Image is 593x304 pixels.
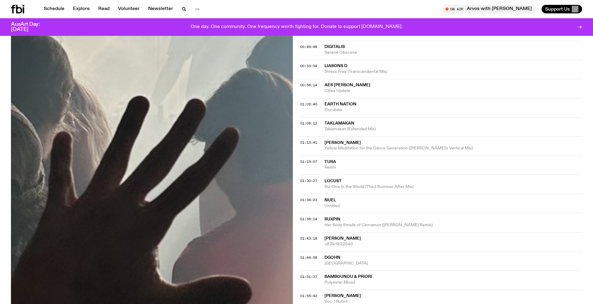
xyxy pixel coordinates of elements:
[300,44,317,49] span: 00:49:48
[324,203,582,209] span: Untitled
[324,160,336,164] span: Tura
[300,275,317,278] button: 01:51:37
[300,103,317,106] button: 01:02:40
[324,64,347,68] span: Liasons D
[324,184,582,190] span: No-One In the World (Third Summer After Mix)
[300,102,317,107] span: 01:02:40
[144,5,177,13] a: Newsletter
[300,179,317,183] button: 01:30:27
[324,241,582,247] span: uK74r1822040
[300,237,317,240] button: 01:43:18
[542,5,582,13] button: Support Us
[300,197,317,202] span: 01:34:23
[300,159,317,164] span: 01:19:07
[300,140,317,145] span: 01:13:41
[300,45,317,49] button: 00:49:48
[114,5,143,13] a: Volunteer
[11,22,50,32] h3: AusArt Day: [DATE]
[324,198,336,202] span: Nuel
[300,141,317,144] button: 01:13:41
[300,294,317,298] button: 01:55:42
[324,141,361,145] span: [PERSON_NAME]
[300,122,317,125] button: 01:08:12
[300,64,317,68] button: 00:53:54
[300,121,317,126] span: 01:08:12
[324,222,582,228] span: Her Body Smells of Cinnamon ([PERSON_NAME] Remix)
[324,294,361,298] span: [PERSON_NAME]
[545,6,570,12] span: Support Us
[324,107,582,113] span: Elucidate
[324,280,582,285] span: Polyester Mood
[324,69,582,75] span: Stress Free (Transcendental Mix)
[324,83,370,87] span: AES [PERSON_NAME]
[324,145,582,151] span: Yellow Meditation for the Dance Generation ([PERSON_NAME]'s Vertical Mix)
[324,126,582,132] span: Taklamakan (Extended Mix)
[69,5,93,13] a: Explore
[324,217,340,221] span: Ruxpin
[40,5,68,13] a: Schedule
[324,50,582,56] span: Serene Obscene
[324,255,340,260] span: dgoHn
[300,217,317,221] button: 01:38:14
[324,88,582,94] span: Cities Update
[300,256,317,259] button: 01:44:58
[300,84,317,87] button: 00:58:14
[442,5,537,13] button: On AirArvos with [PERSON_NAME]
[300,198,317,202] button: 01:34:23
[324,102,356,106] span: Earth Nation
[300,160,317,163] button: 01:19:07
[300,236,317,241] span: 01:43:18
[324,179,342,183] span: Locust
[191,24,403,30] p: One day. One community. One frequency worth fighting for. Donate to support [DOMAIN_NAME].
[300,83,317,87] span: 00:58:14
[300,293,317,298] span: 01:55:42
[324,275,372,279] span: Bambounou & Priori
[324,261,582,266] span: [GEOGRAPHIC_DATA]
[324,121,354,125] span: Taklamakan
[95,5,113,13] a: Read
[300,217,317,221] span: 01:38:14
[300,274,317,279] span: 01:51:37
[324,45,345,49] span: Digitalis
[324,236,361,241] span: [PERSON_NAME]
[324,165,582,170] span: Reishi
